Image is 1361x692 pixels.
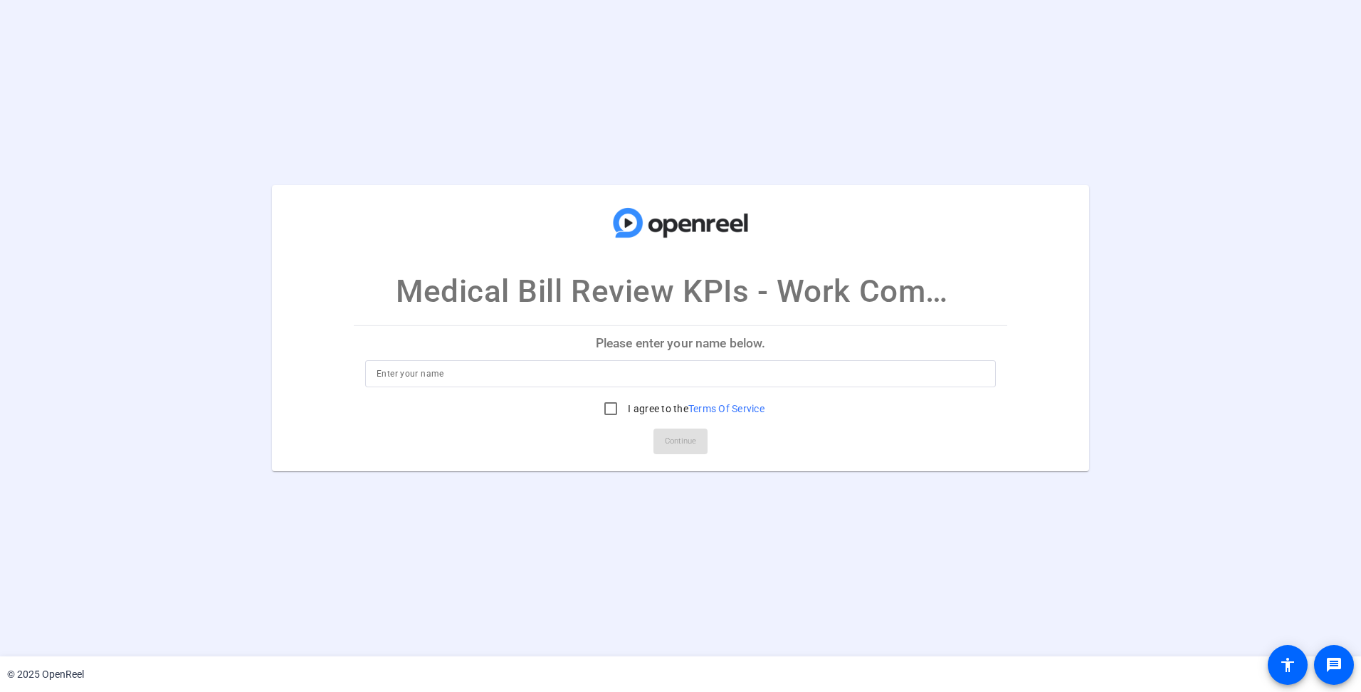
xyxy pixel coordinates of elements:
[1325,656,1342,673] mat-icon: message
[354,326,1007,360] p: Please enter your name below.
[625,402,764,416] label: I agree to the
[377,365,984,382] input: Enter your name
[609,199,752,246] img: company-logo
[396,268,965,315] p: Medical Bill Review KPIs - Work Comp - Video Demo
[1279,656,1296,673] mat-icon: accessibility
[7,667,84,682] div: © 2025 OpenReel
[688,403,764,414] a: Terms Of Service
